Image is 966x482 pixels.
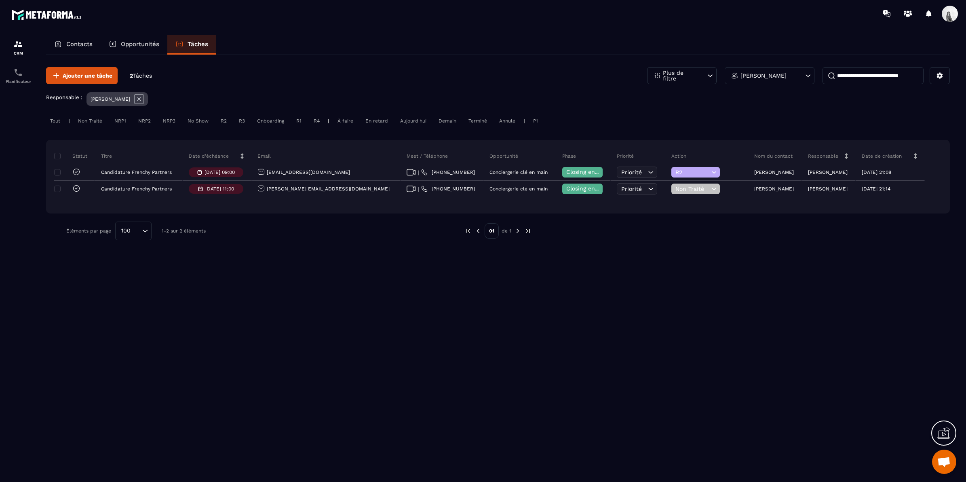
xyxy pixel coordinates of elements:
p: 01 [485,223,499,239]
p: Contacts [66,40,93,48]
div: Ouvrir le chat [932,450,956,474]
div: R1 [292,116,306,126]
p: Phase [562,153,576,159]
div: NRP1 [110,116,130,126]
button: Ajouter une tâche [46,67,118,84]
p: Meet / Téléphone [407,153,448,159]
p: Responsable : [46,94,82,100]
a: Opportunités [101,35,167,55]
div: R2 [217,116,231,126]
p: [DATE] 21:08 [862,169,891,175]
p: [DATE] 09:00 [205,169,235,175]
div: NRP2 [134,116,155,126]
div: En retard [361,116,392,126]
p: Conciergerie clé en main [489,169,548,175]
p: CRM [2,51,34,55]
span: Priorité [621,186,642,192]
div: Terminé [464,116,491,126]
img: logo [11,7,84,22]
p: Planificateur [2,79,34,84]
div: Aujourd'hui [396,116,430,126]
p: Titre [101,153,112,159]
a: schedulerschedulerPlanificateur [2,61,34,90]
span: | [418,169,419,175]
img: next [514,227,521,235]
p: | [68,118,70,124]
p: | [328,118,329,124]
img: prev [464,227,472,235]
p: [DATE] 11:00 [205,186,234,192]
img: prev [475,227,482,235]
p: [DATE] 21:14 [862,186,890,192]
span: R2 [675,169,709,175]
p: [PERSON_NAME] [91,96,130,102]
p: [PERSON_NAME] [808,169,848,175]
p: de 1 [502,228,511,234]
p: Responsable [808,153,838,159]
span: Ajouter une tâche [63,72,112,80]
img: scheduler [13,68,23,77]
img: formation [13,39,23,49]
p: | [523,118,525,124]
a: Tâches [167,35,216,55]
p: Email [257,153,271,159]
p: Date de création [862,153,902,159]
p: 1-2 sur 2 éléments [162,228,206,234]
p: [PERSON_NAME] [754,169,794,175]
p: Tâches [188,40,208,48]
p: Action [671,153,686,159]
div: Demain [434,116,460,126]
div: Search for option [115,222,152,240]
p: Plus de filtre [663,70,698,81]
p: [PERSON_NAME] [754,186,794,192]
a: Contacts [46,35,101,55]
p: Date d’échéance [189,153,229,159]
p: Conciergerie clé en main [489,186,548,192]
p: Éléments par page [66,228,111,234]
div: Onboarding [253,116,288,126]
img: next [524,227,532,235]
div: No Show [183,116,213,126]
div: R4 [310,116,324,126]
div: Annulé [495,116,519,126]
p: Statut [56,153,87,159]
p: [PERSON_NAME] [808,186,848,192]
p: [PERSON_NAME] [740,73,787,78]
span: Tâches [133,72,152,79]
p: Candidature Frenchy Partners [101,169,172,175]
p: Priorité [617,153,634,159]
div: Tout [46,116,64,126]
p: Candidature Frenchy Partners [101,186,172,192]
div: NRP3 [159,116,179,126]
a: [PHONE_NUMBER] [421,186,475,192]
div: P1 [529,116,542,126]
p: 2 [130,72,152,80]
span: Non Traité [675,186,709,192]
input: Search for option [133,226,140,235]
a: [PHONE_NUMBER] [421,169,475,175]
div: À faire [333,116,357,126]
span: | [418,186,419,192]
p: Opportunité [489,153,518,159]
span: Priorité [621,169,642,175]
span: Closing en cours [566,185,612,192]
p: Opportunités [121,40,159,48]
a: formationformationCRM [2,33,34,61]
span: Closing en cours [566,169,612,175]
div: Non Traité [74,116,106,126]
div: R3 [235,116,249,126]
span: 100 [118,226,133,235]
p: Nom du contact [754,153,793,159]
